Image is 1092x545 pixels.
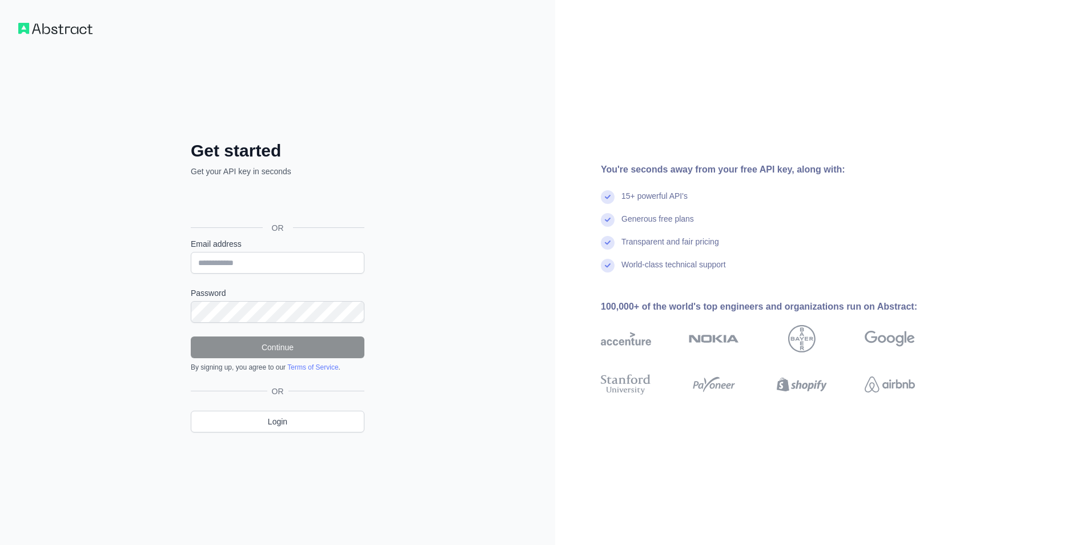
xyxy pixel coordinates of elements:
[601,163,952,177] div: You're seconds away from your free API key, along with:
[689,372,739,397] img: payoneer
[191,238,364,250] label: Email address
[621,213,694,236] div: Generous free plans
[185,190,368,215] iframe: Bouton "Se connecter avec Google"
[621,190,688,213] div: 15+ powerful API's
[777,372,827,397] img: shopify
[621,259,726,282] div: World-class technical support
[689,325,739,352] img: nokia
[191,166,364,177] p: Get your API key in seconds
[621,236,719,259] div: Transparent and fair pricing
[18,23,93,34] img: Workflow
[601,236,615,250] img: check mark
[601,325,651,352] img: accenture
[601,300,952,314] div: 100,000+ of the world's top engineers and organizations run on Abstract:
[865,325,915,352] img: google
[601,259,615,272] img: check mark
[601,190,615,204] img: check mark
[601,213,615,227] img: check mark
[191,336,364,358] button: Continue
[601,372,651,397] img: stanford university
[191,287,364,299] label: Password
[865,372,915,397] img: airbnb
[191,411,364,432] a: Login
[788,325,816,352] img: bayer
[191,141,364,161] h2: Get started
[267,386,288,397] span: OR
[191,363,364,372] div: By signing up, you agree to our .
[263,222,293,234] span: OR
[287,363,338,371] a: Terms of Service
